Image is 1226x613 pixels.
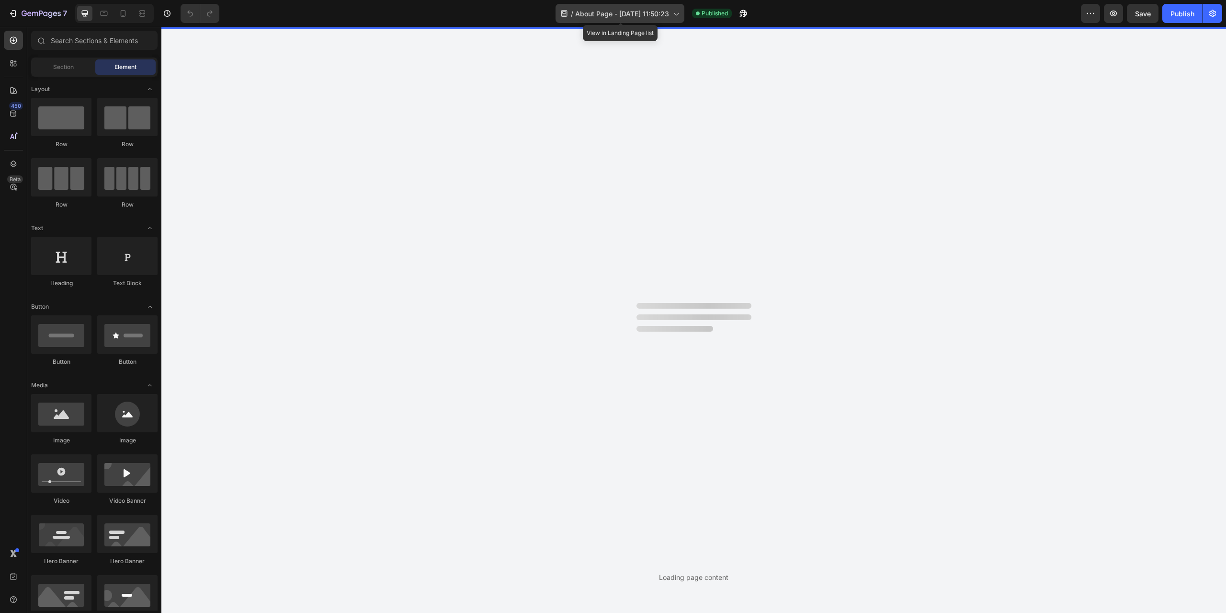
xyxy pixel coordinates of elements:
[31,436,91,445] div: Image
[571,9,573,19] span: /
[1135,10,1151,18] span: Save
[1170,9,1194,19] div: Publish
[31,302,49,311] span: Button
[31,224,43,232] span: Text
[31,85,50,93] span: Layout
[1162,4,1203,23] button: Publish
[97,200,158,209] div: Row
[31,381,48,390] span: Media
[7,175,23,183] div: Beta
[31,31,158,50] input: Search Sections & Elements
[142,220,158,236] span: Toggle open
[114,63,136,71] span: Element
[97,140,158,149] div: Row
[1127,4,1158,23] button: Save
[142,378,158,393] span: Toggle open
[575,9,669,19] span: About Page - [DATE] 11:50:23
[97,436,158,445] div: Image
[142,299,158,314] span: Toggle open
[31,279,91,288] div: Heading
[31,557,91,566] div: Hero Banner
[9,102,23,110] div: 450
[142,81,158,97] span: Toggle open
[31,358,91,366] div: Button
[659,572,728,582] div: Loading page content
[63,8,67,19] p: 7
[97,279,158,288] div: Text Block
[53,63,74,71] span: Section
[31,497,91,505] div: Video
[31,200,91,209] div: Row
[97,497,158,505] div: Video Banner
[97,358,158,366] div: Button
[31,140,91,149] div: Row
[181,4,219,23] div: Undo/Redo
[4,4,71,23] button: 7
[702,9,728,18] span: Published
[97,557,158,566] div: Hero Banner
